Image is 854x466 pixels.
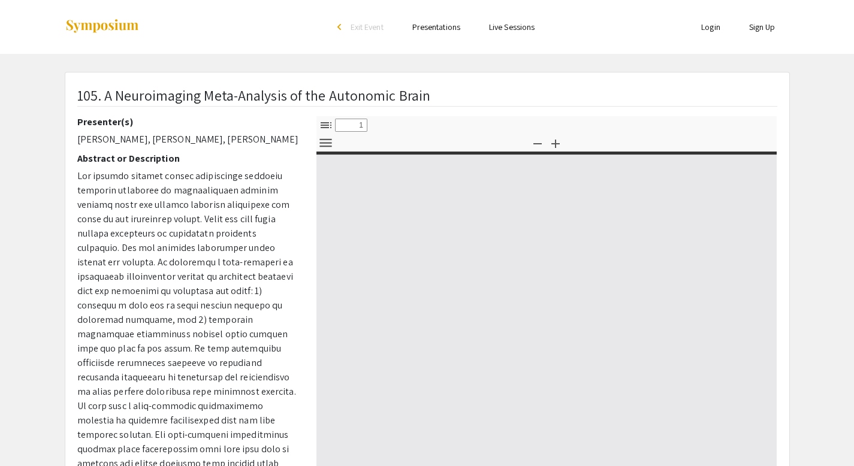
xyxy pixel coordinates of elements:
[335,119,367,132] input: Page
[77,132,298,147] p: [PERSON_NAME], [PERSON_NAME], [PERSON_NAME]
[77,116,298,128] h2: Presenter(s)
[351,22,384,32] span: Exit Event
[527,134,548,152] button: Zoom Out
[337,23,345,31] div: arrow_back_ios
[65,19,140,35] img: Symposium by ForagerOne
[77,153,298,164] h2: Abstract or Description
[316,116,336,134] button: Toggle Sidebar
[77,84,431,106] h1: 105. A Neuroimaging Meta-Analysis of the Autonomic Brain
[701,22,720,32] a: Login
[316,134,336,152] button: Tools
[749,22,775,32] a: Sign Up
[545,134,566,152] button: Zoom In
[9,412,51,457] iframe: Chat
[489,22,535,32] a: Live Sessions
[412,22,460,32] a: Presentations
